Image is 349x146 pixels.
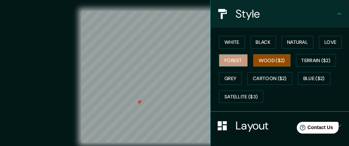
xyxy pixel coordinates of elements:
h4: Style [236,7,335,21]
button: Forest [219,54,248,67]
button: White [219,36,245,49]
button: Natural [282,36,313,49]
button: Grey [219,72,242,85]
button: Satellite ($3) [219,90,263,103]
h4: Layout [236,119,335,133]
button: Terrain ($2) [296,54,336,67]
button: Cartoon ($2) [247,72,292,85]
div: Layout [211,112,349,139]
button: Blue ($2) [298,72,330,85]
button: Black [250,36,276,49]
button: Wood ($2) [253,54,291,67]
button: Love [319,36,342,49]
iframe: Help widget launcher [287,119,341,138]
canvas: Map [81,11,268,143]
